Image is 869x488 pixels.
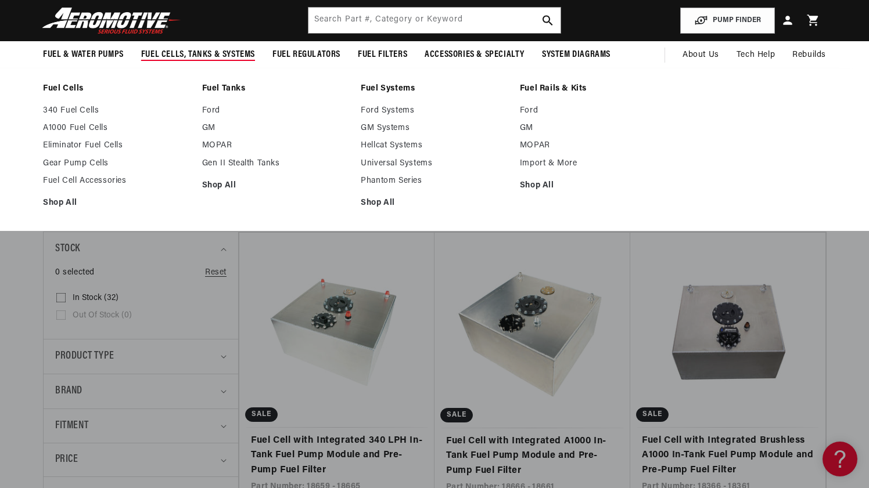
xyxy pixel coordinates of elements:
[34,41,132,68] summary: Fuel & Water Pumps
[446,434,619,479] a: Fuel Cell with Integrated A1000 In-Tank Fuel Pump Module and Pre-Pump Fuel Filter
[55,443,227,476] summary: Price
[55,374,227,409] summary: Brand (0 selected)
[792,49,826,62] span: Rebuilds
[520,140,667,151] a: MOPAR
[674,41,728,69] a: About Us
[39,7,184,34] img: Aeromotive
[202,180,350,191] a: Shop All
[361,84,508,94] a: Fuel Systems
[308,8,561,33] input: Search by Part Number, Category or Keyword
[533,41,619,68] summary: System Diagrams
[349,41,416,68] summary: Fuel Filters
[202,84,350,94] a: Fuel Tanks
[73,293,119,303] span: In stock (32)
[141,49,255,61] span: Fuel Cells, Tanks & Systems
[784,41,835,69] summary: Rebuilds
[55,266,95,279] span: 0 selected
[202,123,350,133] a: GM
[642,433,814,478] a: Fuel Cell with Integrated Brushless A1000 In-Tank Fuel Pump Module and Pre-Pump Fuel Filter
[132,41,264,68] summary: Fuel Cells, Tanks & Systems
[535,8,561,33] button: search button
[264,41,349,68] summary: Fuel Regulators
[520,180,667,191] a: Shop All
[361,123,508,133] a: GM Systems
[43,158,191,169] a: Gear Pump Cells
[55,339,227,374] summary: Product type (0 selected)
[416,41,533,68] summary: Accessories & Specialty
[55,383,82,400] span: Brand
[55,409,227,443] summary: Fitment (0 selected)
[251,433,423,478] a: Fuel Cell with Integrated 340 LPH In-Tank Fuel Pump Module and Pre-Pump Fuel Filter
[361,140,508,151] a: Hellcat Systems
[202,158,350,169] a: Gen II Stealth Tanks
[43,106,191,116] a: 340 Fuel Cells
[361,158,508,169] a: Universal Systems
[43,198,191,208] a: Shop All
[43,84,191,94] a: Fuel Cells
[520,106,667,116] a: Ford
[680,8,775,34] button: PUMP FINDER
[520,123,667,133] a: GM
[55,348,114,365] span: Product type
[425,49,525,61] span: Accessories & Specialty
[202,106,350,116] a: Ford
[728,41,784,69] summary: Tech Help
[683,50,719,59] span: About Us
[55,418,88,435] span: Fitment
[55,232,227,266] summary: Stock (0 selected)
[361,198,508,208] a: Shop All
[55,241,80,258] span: Stock
[73,310,132,321] span: Out of stock (0)
[43,140,191,151] a: Eliminator Fuel Cells
[737,49,775,62] span: Tech Help
[43,49,124,61] span: Fuel & Water Pumps
[272,49,340,61] span: Fuel Regulators
[43,123,191,133] a: A1000 Fuel Cells
[205,266,227,279] a: Reset
[361,176,508,186] a: Phantom Series
[520,158,667,169] a: Import & More
[361,106,508,116] a: Ford Systems
[43,176,191,186] a: Fuel Cell Accessories
[358,49,407,61] span: Fuel Filters
[55,452,78,468] span: Price
[542,49,611,61] span: System Diagrams
[202,140,350,151] a: MOPAR
[520,84,667,94] a: Fuel Rails & Kits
